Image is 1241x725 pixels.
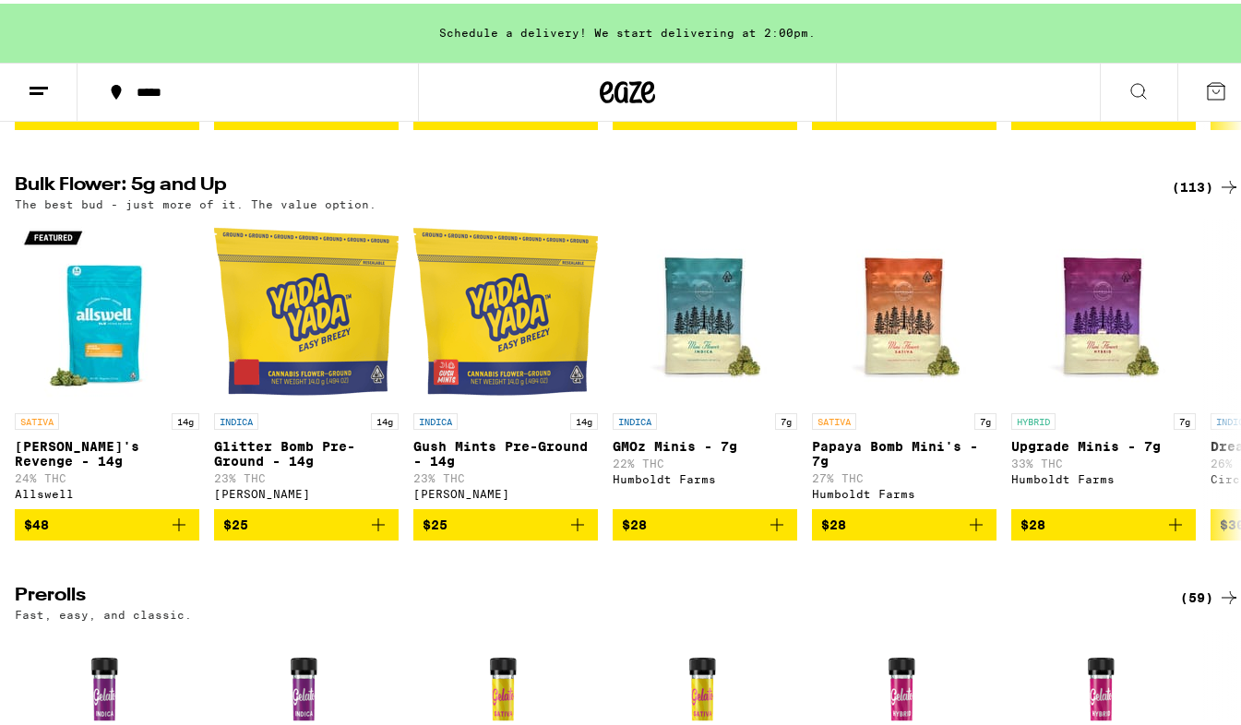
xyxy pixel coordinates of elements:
[413,484,598,496] div: [PERSON_NAME]
[214,410,258,426] p: INDICA
[1011,454,1196,466] p: 33% THC
[413,410,458,426] p: INDICA
[413,216,598,505] a: Open page for Gush Mints Pre-Ground - 14g from Yada Yada
[223,514,248,529] span: $25
[613,469,797,481] div: Humboldt Farms
[812,216,996,505] a: Open page for Papaya Bomb Mini's - 7g from Humboldt Farms
[613,435,797,450] p: GMOz Minis - 7g
[15,469,199,481] p: 24% THC
[371,410,399,426] p: 14g
[775,410,797,426] p: 7g
[613,216,797,400] img: Humboldt Farms - GMOz Minis - 7g
[821,514,846,529] span: $28
[15,216,199,400] img: Allswell - Jack's Revenge - 14g
[214,435,399,465] p: Glitter Bomb Pre-Ground - 14g
[15,172,1150,195] h2: Bulk Flower: 5g and Up
[974,410,996,426] p: 7g
[1011,469,1196,481] div: Humboldt Farms
[214,469,399,481] p: 23% THC
[413,505,598,537] button: Add to bag
[812,410,856,426] p: SATIVA
[214,484,399,496] div: [PERSON_NAME]
[570,410,598,426] p: 14g
[613,410,657,426] p: INDICA
[613,216,797,505] a: Open page for GMOz Minis - 7g from Humboldt Farms
[1172,172,1240,195] a: (113)
[214,505,399,537] button: Add to bag
[812,435,996,465] p: Papaya Bomb Mini's - 7g
[622,514,647,529] span: $28
[1020,514,1045,529] span: $28
[413,216,598,400] img: Yada Yada - Gush Mints Pre-Ground - 14g
[423,514,447,529] span: $25
[15,410,59,426] p: SATIVA
[413,469,598,481] p: 23% THC
[1011,216,1196,505] a: Open page for Upgrade Minis - 7g from Humboldt Farms
[15,435,199,465] p: [PERSON_NAME]'s Revenge - 14g
[15,484,199,496] div: Allswell
[172,410,199,426] p: 14g
[1011,435,1196,450] p: Upgrade Minis - 7g
[214,216,399,400] img: Yada Yada - Glitter Bomb Pre-Ground - 14g
[15,605,192,617] p: Fast, easy, and classic.
[15,195,376,207] p: The best bud - just more of it. The value option.
[1011,505,1196,537] button: Add to bag
[1011,216,1196,400] img: Humboldt Farms - Upgrade Minis - 7g
[15,505,199,537] button: Add to bag
[812,216,996,400] img: Humboldt Farms - Papaya Bomb Mini's - 7g
[1174,410,1196,426] p: 7g
[11,13,133,28] span: Hi. Need any help?
[15,583,1150,605] h2: Prerolls
[15,216,199,505] a: Open page for Jack's Revenge - 14g from Allswell
[1180,583,1240,605] a: (59)
[812,505,996,537] button: Add to bag
[214,216,399,505] a: Open page for Glitter Bomb Pre-Ground - 14g from Yada Yada
[1011,410,1056,426] p: HYBRID
[613,454,797,466] p: 22% THC
[812,469,996,481] p: 27% THC
[613,505,797,537] button: Add to bag
[24,514,49,529] span: $48
[413,435,598,465] p: Gush Mints Pre-Ground - 14g
[812,484,996,496] div: Humboldt Farms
